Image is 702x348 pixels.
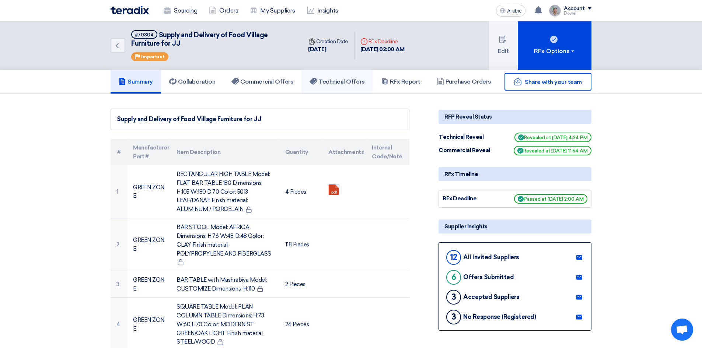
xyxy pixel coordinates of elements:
a: Summary [111,70,161,94]
font: Edit [498,48,509,55]
font: Quantity [285,149,308,155]
font: Important [141,54,165,59]
button: RFx Options [518,21,591,70]
font: 12 [450,252,457,262]
font: RFx Timeline [444,171,478,177]
font: Commercial Offers [240,78,293,85]
font: 2 [116,241,119,248]
font: [DATE] [308,46,326,53]
font: Creation Date [316,38,348,45]
font: Item Description [177,149,220,155]
font: 6 [451,272,456,282]
font: Dowel [564,11,576,16]
font: BAR STOOL Model: AFRICA Dimensions: H:76 W:48 D:48 Color: CLAY Finish material: POLYPROPYLENE AND... [177,224,271,257]
font: Share with your team [525,78,582,85]
font: RFx Report [390,78,420,85]
font: GREEN ZONE [133,184,164,200]
font: RFx Deadline [369,38,398,45]
font: SQUARE TABLE Model: PLAN COLUMN TABLE Dimensions: H:73 W:60 L:70 Color: MODERNIST GREEN/OAK LIGHT... [177,303,264,345]
font: Account [564,5,585,11]
font: 3 [451,312,456,322]
font: 4 Pieces [285,188,306,195]
font: 118 Pieces [285,241,309,248]
font: [DATE] 02:00 AM [360,46,405,53]
font: Manufacturer Part # [133,144,169,160]
font: Passed at [DATE] 2:00 AM [524,196,584,202]
a: Technical Offers [301,70,373,94]
font: Arabic [507,8,522,14]
font: #70304 [135,32,154,38]
font: Technical Offers [318,78,364,85]
font: Accepted Suppliers [463,293,519,300]
font: Sourcing [174,7,197,14]
button: Edit [489,21,518,70]
font: All Invited Suppliers [463,254,519,261]
font: Technical Reveal [439,134,483,140]
font: My Suppliers [260,7,295,14]
font: Commercial Reveal [439,147,490,154]
font: GREEN ZONE [133,317,164,332]
a: Orders [203,3,244,19]
a: Open chat [671,319,693,341]
button: Arabic [496,5,525,17]
a: Sourcing [158,3,203,19]
font: GREEN ZONE [133,277,164,292]
font: Summary [128,78,153,85]
font: 3 [451,292,456,302]
font: # [117,149,121,155]
a: Purchase Orders [429,70,499,94]
font: Supplier Insights [444,223,488,230]
font: 3 [116,281,119,288]
font: Attachments [328,149,364,155]
a: Commercial Offers [223,70,301,94]
font: 4 [116,321,120,328]
font: Orders [219,7,238,14]
font: RFx Options [534,48,570,55]
font: Insights [317,7,338,14]
font: RFx Deadline [443,195,476,202]
a: RFx Report [373,70,429,94]
font: Collaboration [178,78,216,85]
font: Supply and Delivery of Food Village Furniture for JJ [117,116,261,123]
font: Revealed at [DATE] 4:24 PM [524,135,588,140]
h5: Supply and Delivery of Food Village Furniture for JJ [131,30,293,48]
font: BAR TABLE with Mashrabiya Model: CUSTOMIZE Dimensions: H:110 [177,277,267,292]
a: FOOD_VILLAGE_BOQ__GREEN_ZONES_1750257925601.pdf [329,184,388,229]
font: GREEN ZONE [133,237,164,252]
font: Revealed at [DATE] 11:54 AM [523,148,588,154]
font: Offers Submitted [463,274,514,281]
font: RECTANGULAR HIGH TABLE Model: FLAT BAR TABLE 180 Dimensions: H:105 W:180 D:70 Color: 5013 LEAF/DA... [177,171,270,213]
font: 2 Pieces [285,281,305,288]
a: My Suppliers [244,3,301,19]
font: 24 Pieces [285,321,309,328]
img: Teradix logo [111,6,149,14]
font: No Response (Registered) [463,313,536,320]
a: Insights [301,3,344,19]
font: RFP Reveal Status [444,113,492,120]
font: Internal Code/Note [372,144,402,160]
font: 1 [116,188,118,195]
a: Collaboration [161,70,224,94]
font: Supply and Delivery of Food Village Furniture for JJ [131,31,268,48]
img: IMG_1753965247717.jpg [549,5,561,17]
